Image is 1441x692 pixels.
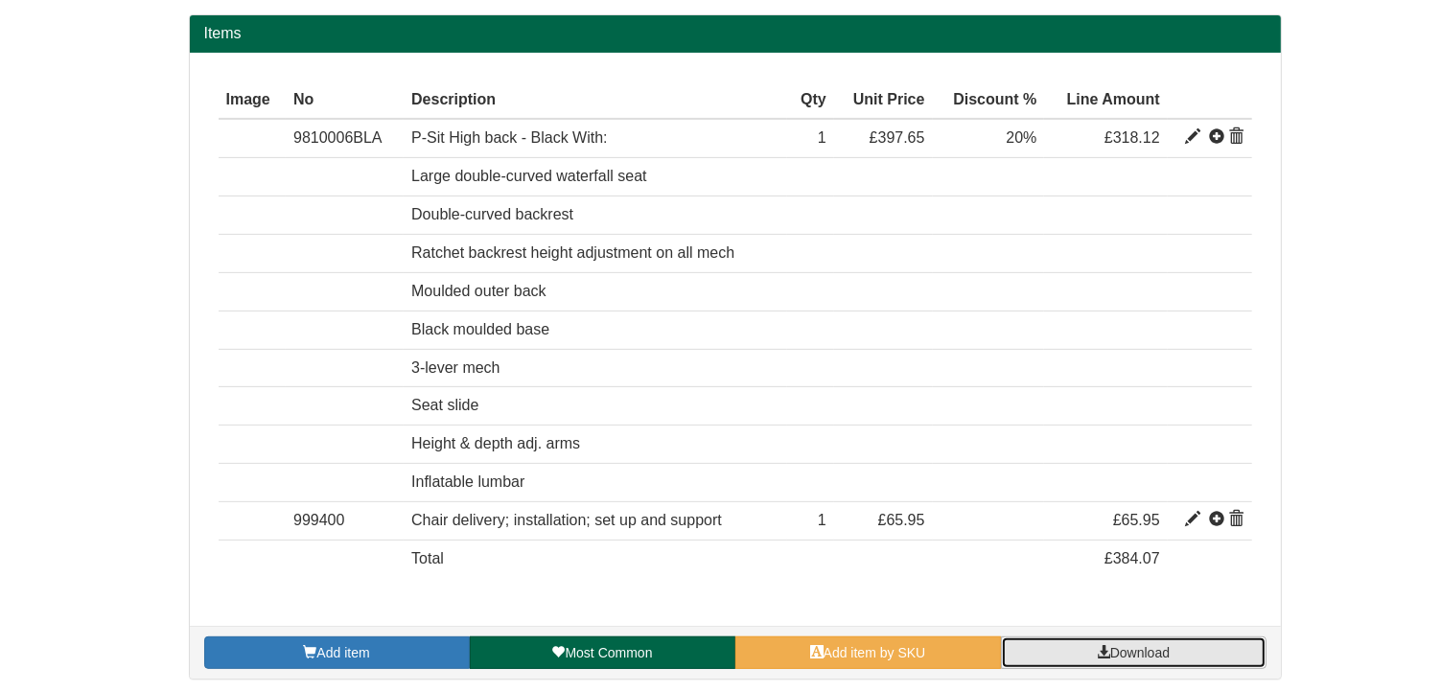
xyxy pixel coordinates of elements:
[286,119,404,157] td: 9810006BLA
[1104,550,1160,566] span: £384.07
[286,501,404,540] td: 999400
[404,81,787,120] th: Description
[204,25,1267,42] h2: Items
[565,645,652,660] span: Most Common
[1113,512,1160,528] span: £65.95
[787,81,833,120] th: Qty
[1001,636,1267,669] a: Download
[411,359,500,376] span: 3-lever mech
[404,540,787,577] td: Total
[411,321,549,337] span: Black moulded base
[411,397,478,413] span: Seat slide
[411,168,646,184] span: Large double-curved waterfall seat
[411,244,734,261] span: Ratchet backrest height adjustment on all mech
[933,81,1045,120] th: Discount %
[878,512,925,528] span: £65.95
[870,129,925,146] span: £397.65
[1104,129,1160,146] span: £318.12
[411,512,722,528] span: Chair delivery; installation; set up and support
[411,206,573,222] span: Double-curved backrest
[1044,81,1167,120] th: Line Amount
[411,129,608,146] span: P-Sit High back - Black With:
[219,81,287,120] th: Image
[411,435,580,451] span: Height & depth adj. arms
[824,645,926,660] span: Add item by SKU
[818,129,826,146] span: 1
[834,81,933,120] th: Unit Price
[411,473,524,490] span: Inflatable lumbar
[1006,129,1036,146] span: 20%
[818,512,826,528] span: 1
[1110,645,1170,660] span: Download
[411,283,546,299] span: Moulded outer back
[286,81,404,120] th: No
[316,645,369,660] span: Add item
